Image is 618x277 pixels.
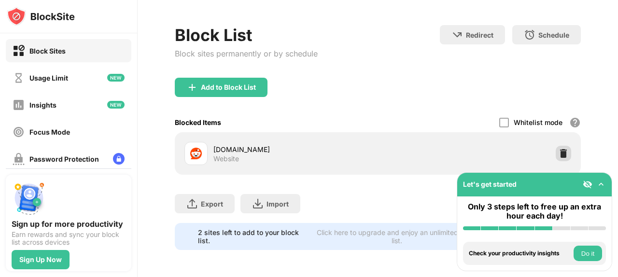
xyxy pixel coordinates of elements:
div: [DOMAIN_NAME] [213,144,378,154]
div: Let's get started [463,180,517,188]
div: Add to Block List [201,83,256,91]
img: omni-setup-toggle.svg [596,180,606,189]
div: 2 sites left to add to your block list. [198,228,308,245]
div: Block Sites [29,47,66,55]
img: lock-menu.svg [113,153,125,165]
img: favicons [190,148,202,159]
div: Sign Up Now [19,256,62,263]
div: Import [267,200,289,208]
div: Export [201,200,223,208]
div: Sign up for more productivity [12,219,126,229]
img: block-on.svg [13,45,25,57]
div: Whitelist mode [514,118,562,126]
div: Password Protection [29,155,99,163]
img: password-protection-off.svg [13,153,25,165]
div: Insights [29,101,56,109]
div: Click here to upgrade and enjoy an unlimited block list. [314,228,480,245]
img: eye-not-visible.svg [583,180,592,189]
div: Usage Limit [29,74,68,82]
img: focus-off.svg [13,126,25,138]
div: Only 3 steps left to free up an extra hour each day! [463,202,606,221]
div: Check your productivity insights [469,250,571,257]
div: Blocked Items [175,118,221,126]
div: Block List [175,25,318,45]
div: Earn rewards and sync your block list across devices [12,231,126,246]
img: push-signup.svg [12,180,46,215]
div: Schedule [538,31,569,39]
button: Do it [574,246,602,261]
div: Block sites permanently or by schedule [175,49,318,58]
img: time-usage-off.svg [13,72,25,84]
div: Website [213,154,239,163]
img: new-icon.svg [107,74,125,82]
img: insights-off.svg [13,99,25,111]
img: new-icon.svg [107,101,125,109]
div: Focus Mode [29,128,70,136]
img: logo-blocksite.svg [7,7,75,26]
div: Redirect [466,31,493,39]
